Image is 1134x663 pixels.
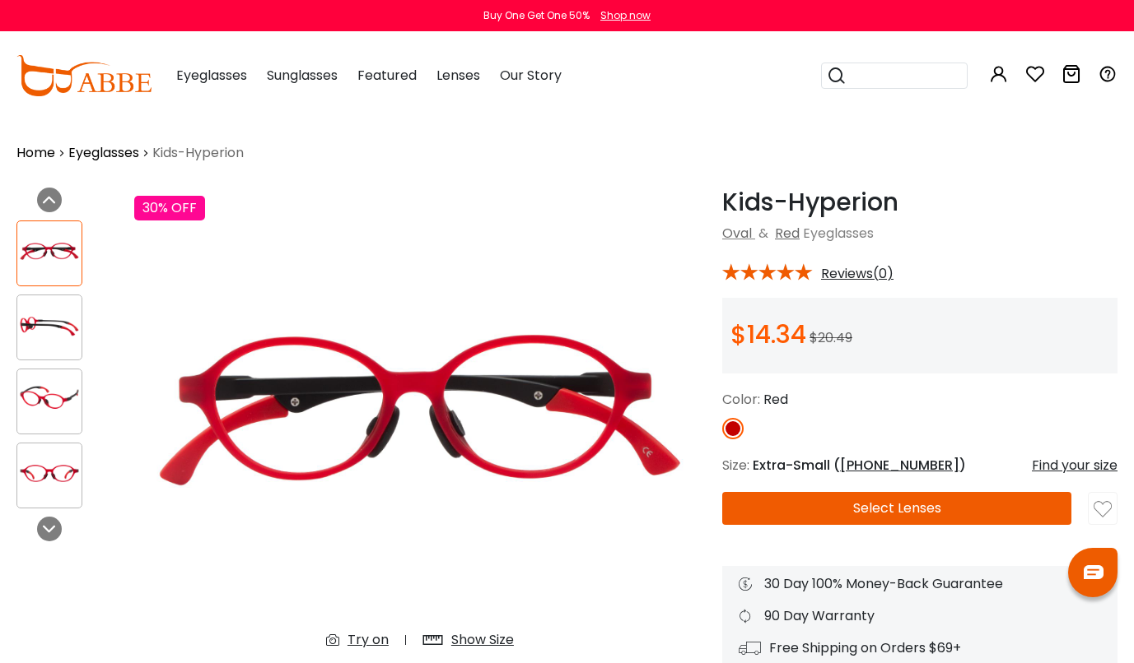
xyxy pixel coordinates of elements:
[722,188,1118,217] h1: Kids-Hyperion
[810,328,852,347] span: $20.49
[763,390,788,409] span: Red
[134,188,706,663] img: Kids-Hyperion Red TR Eyeglasses , Lightweight , NosePads Frames from ABBE Glasses
[357,66,417,85] span: Featured
[722,390,760,409] span: Color:
[840,456,959,475] span: [PHONE_NUMBER]
[592,8,651,22] a: Shop now
[176,66,247,85] span: Eyeglasses
[68,143,139,163] a: Eyeglasses
[500,66,562,85] span: Our Story
[348,630,389,650] div: Try on
[17,237,82,269] img: Kids-Hyperion Red TR Eyeglasses , Lightweight , NosePads Frames from ABBE Glasses
[16,143,55,163] a: Home
[722,492,1071,525] button: Select Lenses
[1032,456,1118,475] div: Find your size
[803,224,874,243] span: Eyeglasses
[436,66,480,85] span: Lenses
[722,224,752,243] a: Oval
[753,456,966,475] span: Extra-Small ( )
[739,606,1101,626] div: 90 Day Warranty
[600,8,651,23] div: Shop now
[152,143,244,163] span: Kids-Hyperion
[16,55,152,96] img: abbeglasses.com
[722,456,749,475] span: Size:
[17,459,82,491] img: Kids-Hyperion Red TR Eyeglasses , Lightweight , NosePads Frames from ABBE Glasses
[483,8,590,23] div: Buy One Get One 50%
[267,66,338,85] span: Sunglasses
[775,224,800,243] a: Red
[1094,500,1112,518] img: like
[17,311,82,343] img: Kids-Hyperion Red TR Eyeglasses , Lightweight , NosePads Frames from ABBE Glasses
[451,630,514,650] div: Show Size
[1084,565,1104,579] img: chat
[134,196,205,220] div: 30% OFF
[17,385,82,417] img: Kids-Hyperion Red TR Eyeglasses , Lightweight , NosePads Frames from ABBE Glasses
[739,638,1101,658] div: Free Shipping on Orders $69+
[739,574,1101,594] div: 30 Day 100% Money-Back Guarantee
[755,224,772,243] span: &
[730,317,806,352] span: $14.34
[821,267,894,281] span: Reviews(0)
